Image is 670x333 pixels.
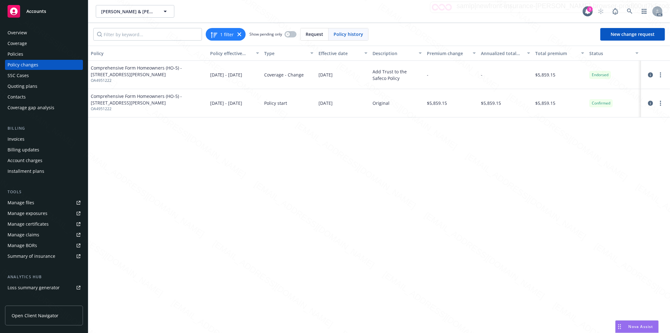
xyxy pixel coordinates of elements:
span: Accounts [26,9,46,14]
a: Loss summary generator [5,283,83,293]
div: Account charges [8,155,42,166]
span: Coverage - Change [264,71,304,78]
a: Manage files [5,198,83,208]
span: [DATE] - [DATE] [210,71,242,78]
div: Drag to move [616,321,624,333]
div: Contacts [8,92,26,102]
a: Start snowing [595,5,607,18]
span: [DATE] [319,100,333,106]
div: Quoting plans [8,81,37,91]
div: Billing updates [8,145,39,155]
div: Analytics hub [5,274,83,280]
span: Nova Assist [629,324,653,329]
span: [PERSON_NAME] & [PERSON_NAME] [101,8,155,15]
span: Show pending only [249,31,282,37]
div: Overview [8,28,27,38]
button: Policy [88,46,208,61]
span: - [427,71,428,78]
a: Invoices [5,134,83,144]
a: Installment plans [5,166,83,176]
div: SSC Cases [8,71,29,81]
a: Accounts [5,3,83,20]
div: Loss summary generator [8,283,60,293]
span: Comprehensive Form Homeowners (HO-5) - [STREET_ADDRESS][PERSON_NAME] [91,65,205,78]
div: Total premium [535,50,578,57]
a: Coverage gap analysis [5,103,83,113]
button: Annualized total premium change [478,46,533,61]
div: Effective date [319,50,361,57]
span: Confirmed [592,100,610,106]
a: Quoting plans [5,81,83,91]
div: Description [373,50,415,57]
button: Effective date [316,46,370,61]
button: [PERSON_NAME] & [PERSON_NAME] [96,5,174,18]
span: $5,859.15 [535,71,555,78]
a: Search [624,5,636,18]
span: $5,859.15 [481,100,501,106]
div: Coverage [8,38,27,48]
div: Policy effective dates [210,50,253,57]
button: Type [262,46,316,61]
span: $5,859.15 [535,100,555,106]
span: Endorsed [592,72,608,78]
span: $5,859.15 [427,100,447,106]
div: Coverage gap analysis [8,103,54,113]
a: Billing updates [5,145,83,155]
div: Premium change [427,50,469,57]
a: circleInformation [647,99,654,107]
a: Manage certificates [5,219,83,229]
div: Manage exposures [8,208,47,218]
div: Type [264,50,307,57]
span: [DATE] - [DATE] [210,100,242,106]
div: Manage certificates [8,219,49,229]
span: Comprehensive Form Homeowners (HO-5) - [STREET_ADDRESS][PERSON_NAME] [91,93,205,106]
div: 3 [587,6,593,12]
span: New change request [611,31,655,37]
div: Add Trust to the Safeco Policy [373,68,422,82]
div: Manage BORs [8,240,37,251]
button: Description [370,46,424,61]
div: Installment plans [8,166,44,176]
span: Request [306,31,323,37]
span: 1 filter [220,31,234,38]
a: SSC Cases [5,71,83,81]
button: Premium change [424,46,479,61]
div: Status [589,50,632,57]
div: Policies [8,49,23,59]
div: Billing [5,125,83,132]
div: Annualized total premium change [481,50,523,57]
a: Policy changes [5,60,83,70]
button: Policy effective dates [208,46,262,61]
div: Tools [5,189,83,195]
a: circleInformation [647,71,654,79]
a: Contacts [5,92,83,102]
a: New change request [600,28,665,41]
button: Nova Assist [615,320,659,333]
a: more [657,71,664,79]
a: Overview [5,28,83,38]
button: Status [587,46,641,61]
span: OA4951222 [91,78,205,83]
a: Manage claims [5,230,83,240]
div: Summary of insurance [8,251,55,261]
div: Invoices [8,134,25,144]
a: Manage BORs [5,240,83,251]
div: Manage claims [8,230,39,240]
a: Manage exposures [5,208,83,218]
span: OA4951222 [91,106,205,112]
span: Policy start [264,100,287,106]
a: Account charges [5,155,83,166]
a: Policies [5,49,83,59]
a: Summary of insurance [5,251,83,261]
a: Coverage [5,38,83,48]
div: Original [373,100,389,106]
span: Open Client Navigator [12,312,58,319]
input: Filter by keyword... [93,28,202,41]
a: more [657,99,664,107]
button: Total premium [533,46,587,61]
div: Policy changes [8,60,38,70]
span: [DATE] [319,71,333,78]
div: Policy [91,50,205,57]
span: Policy history [334,31,363,37]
